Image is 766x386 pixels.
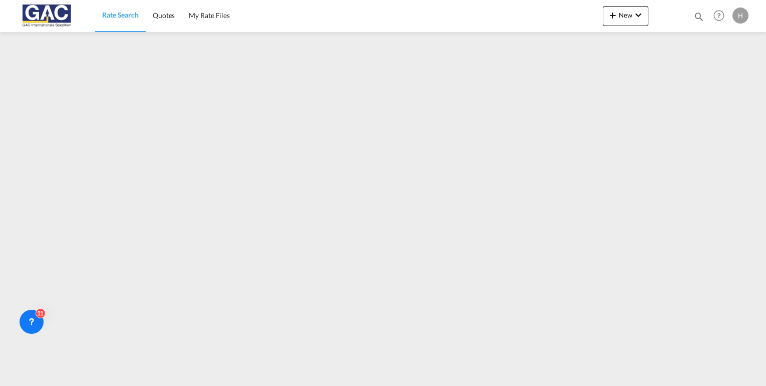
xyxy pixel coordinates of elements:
span: Quotes [153,11,175,20]
span: Help [710,7,727,24]
button: icon-plus 400-fgNewicon-chevron-down [603,6,648,26]
div: H [732,8,748,24]
span: Rate Search [102,11,139,19]
md-icon: icon-plus 400-fg [607,9,619,21]
div: icon-magnify [693,11,704,26]
div: Help [710,7,732,25]
span: New [607,11,644,19]
md-icon: icon-chevron-down [632,9,644,21]
span: My Rate Files [189,11,230,20]
md-icon: icon-magnify [693,11,704,22]
img: 9f305d00dc7b11eeb4548362177db9c3.png [15,5,83,27]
